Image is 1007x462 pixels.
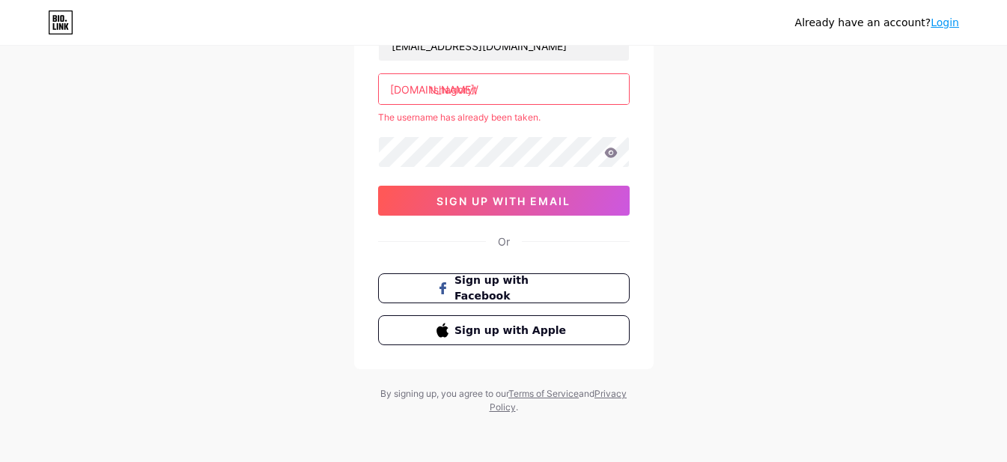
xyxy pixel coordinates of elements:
[390,82,478,97] div: [DOMAIN_NAME]/
[454,323,571,338] span: Sign up with Apple
[795,15,959,31] div: Already have an account?
[508,388,579,399] a: Terms of Service
[379,74,629,104] input: username
[498,234,510,249] div: Or
[931,16,959,28] a: Login
[378,315,630,345] button: Sign up with Apple
[454,273,571,304] span: Sign up with Facebook
[378,273,630,303] button: Sign up with Facebook
[377,387,631,414] div: By signing up, you agree to our and .
[436,195,571,207] span: sign up with email
[378,111,630,124] div: The username has already been taken.
[378,186,630,216] button: sign up with email
[379,31,629,61] input: Email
